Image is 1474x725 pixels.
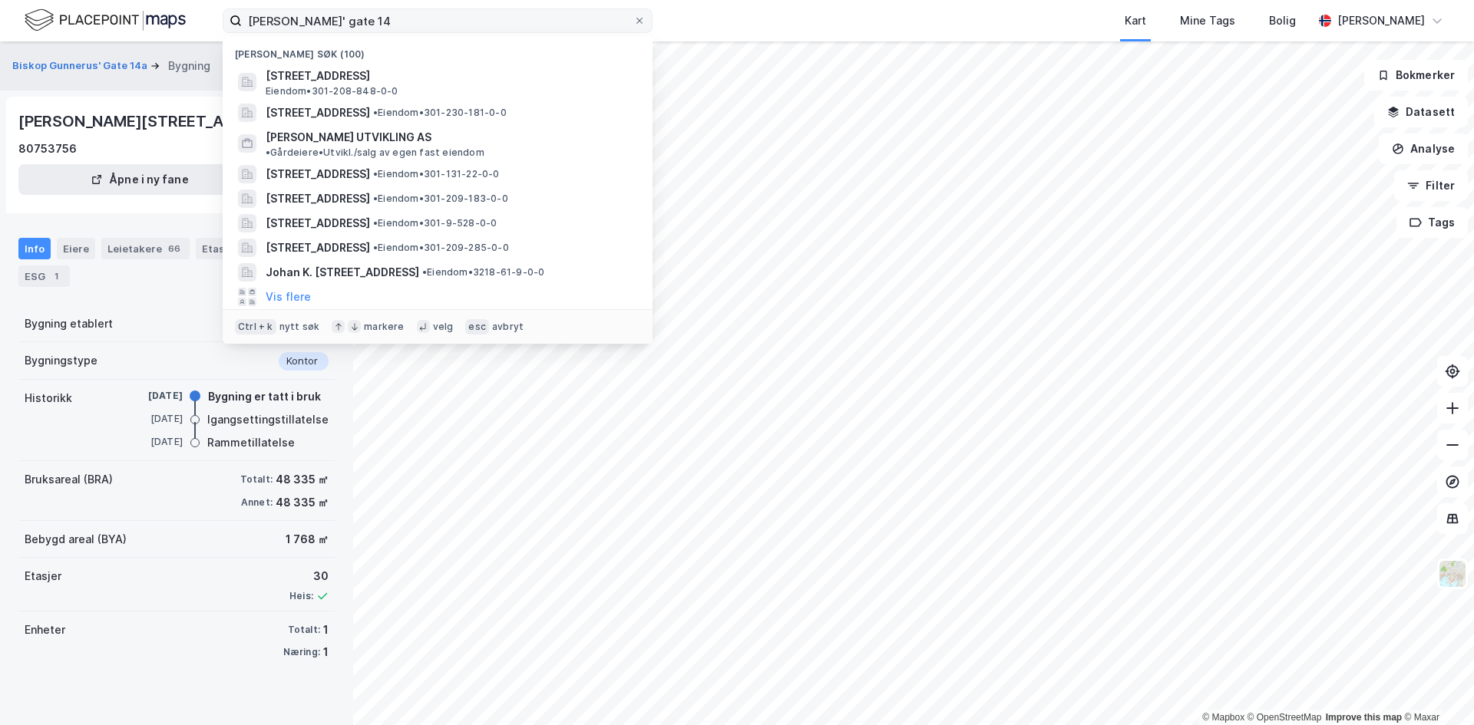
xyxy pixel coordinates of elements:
span: [STREET_ADDRESS] [266,104,370,122]
div: Leietakere [101,238,190,259]
span: • [266,147,270,158]
div: Enheter [25,621,65,639]
div: Etasjer og enheter [202,242,296,255]
span: • [373,242,378,253]
div: esc [465,319,489,334]
button: Analyse [1379,133,1468,164]
button: Filter [1394,170,1468,201]
div: avbryt [492,321,524,333]
div: markere [364,321,404,333]
div: [PERSON_NAME][STREET_ADDRESS] [18,109,292,133]
div: ESG [18,265,70,287]
span: Eiendom • 301-230-181-0-0 [373,107,507,119]
button: Tags [1396,207,1468,238]
div: Næring: [283,646,320,658]
span: [STREET_ADDRESS] [266,165,370,183]
span: Johan K. [STREET_ADDRESS] [266,263,419,282]
a: OpenStreetMap [1248,712,1322,723]
div: 1 [323,643,329,661]
button: Åpne i ny fane [18,164,261,195]
img: Z [1438,559,1467,588]
span: Eiendom • 301-209-285-0-0 [373,242,509,254]
div: Annet: [241,496,273,509]
span: Eiendom • 301-131-22-0-0 [373,168,500,180]
div: 1 [48,269,64,284]
span: Eiendom • 3218-61-9-0-0 [422,266,544,278]
div: Totalt: [240,473,273,486]
div: Heis: [289,590,313,602]
span: [STREET_ADDRESS] [266,189,370,208]
div: Igangsettingstillatelse [207,410,329,429]
div: [PERSON_NAME] søk (100) [223,36,653,64]
div: Totalt: [288,624,320,636]
a: Improve this map [1326,712,1402,723]
div: [DATE] [121,412,183,426]
span: [PERSON_NAME] UTVIKLING AS [266,128,431,147]
div: Mine Tags [1180,12,1235,30]
div: Historikk [25,389,72,407]
div: Rammetillatelse [207,433,295,452]
div: Bebygd areal (BYA) [25,530,127,549]
div: 48 335 ㎡ [276,470,329,489]
div: Bygning etablert [25,315,113,333]
a: Mapbox [1202,712,1244,723]
div: [PERSON_NAME] [1337,12,1425,30]
span: Eiendom • 301-9-528-0-0 [373,217,497,229]
iframe: Chat Widget [1397,651,1474,725]
button: Datasett [1374,97,1468,127]
span: Eiendom • 301-209-183-0-0 [373,193,508,205]
div: 66 [165,241,183,256]
div: Info [18,238,51,259]
div: Bygning er tatt i bruk [208,387,321,406]
span: [STREET_ADDRESS] [266,67,634,85]
div: Kart [1125,12,1146,30]
div: [DATE] [121,389,183,403]
div: Ctrl + k [235,319,276,334]
div: 30 [289,567,329,585]
button: Bokmerker [1364,60,1468,91]
span: • [373,107,378,118]
div: Bruksareal (BRA) [25,470,113,489]
span: • [422,266,427,278]
input: Søk på adresse, matrikkel, gårdeiere, leietakere eller personer [242,9,633,32]
div: 1 [323,621,329,639]
span: [STREET_ADDRESS] [266,214,370,232]
div: Eiere [57,238,95,259]
span: Eiendom • 301-208-848-0-0 [266,85,398,97]
div: Bygningstype [25,351,97,370]
div: Bolig [1269,12,1296,30]
div: [DATE] [121,435,183,449]
span: Gårdeiere • Utvikl./salg av egen fast eiendom [266,147,484,159]
button: Biskop Gunnerus' Gate 14a [12,58,150,74]
div: 80753756 [18,140,77,158]
span: [STREET_ADDRESS] [266,239,370,257]
div: 1 768 ㎡ [286,530,329,549]
div: Bygning [168,57,210,75]
span: • [373,217,378,229]
div: 48 335 ㎡ [276,493,329,512]
div: velg [433,321,454,333]
div: Etasjer [25,567,61,585]
span: • [373,193,378,204]
span: • [373,168,378,180]
img: logo.f888ab2527a4732fd821a326f86c7f29.svg [25,7,186,34]
div: nytt søk [279,321,320,333]
button: Vis flere [266,288,311,306]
